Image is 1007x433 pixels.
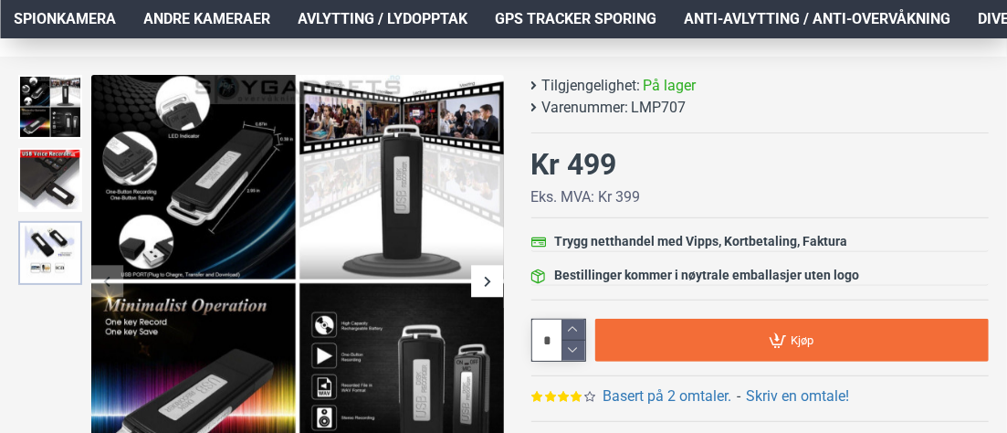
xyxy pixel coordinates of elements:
[603,385,731,407] a: Basert på 2 omtaler.
[542,97,629,119] b: Varenummer:
[18,221,82,285] img: Lydopptaker minnepinne - SpyGadgets.no
[684,8,950,30] span: Anti-avlytting / Anti-overvåkning
[472,266,504,298] div: Next slide
[737,387,740,405] b: -
[18,148,82,212] img: Lydopptaker minnepinne - SpyGadgets.no
[792,334,814,346] span: Kjøp
[555,266,860,285] div: Bestillinger kommer i nøytrale emballasjer uten logo
[542,75,641,97] b: Tilgjengelighet:
[495,8,656,30] span: GPS Tracker Sporing
[14,8,116,30] span: Spionkamera
[746,385,849,407] a: Skriv en omtale!
[555,232,848,251] div: Trygg netthandel med Vipps, Kortbetaling, Faktura
[531,143,617,186] div: Kr 499
[632,97,687,119] span: LMP707
[143,8,270,30] span: Andre kameraer
[644,75,697,97] span: På lager
[18,75,82,139] img: Lydopptaker minnepinne - SpyGadgets.no
[298,8,467,30] span: Avlytting / Lydopptak
[91,266,123,298] div: Previous slide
